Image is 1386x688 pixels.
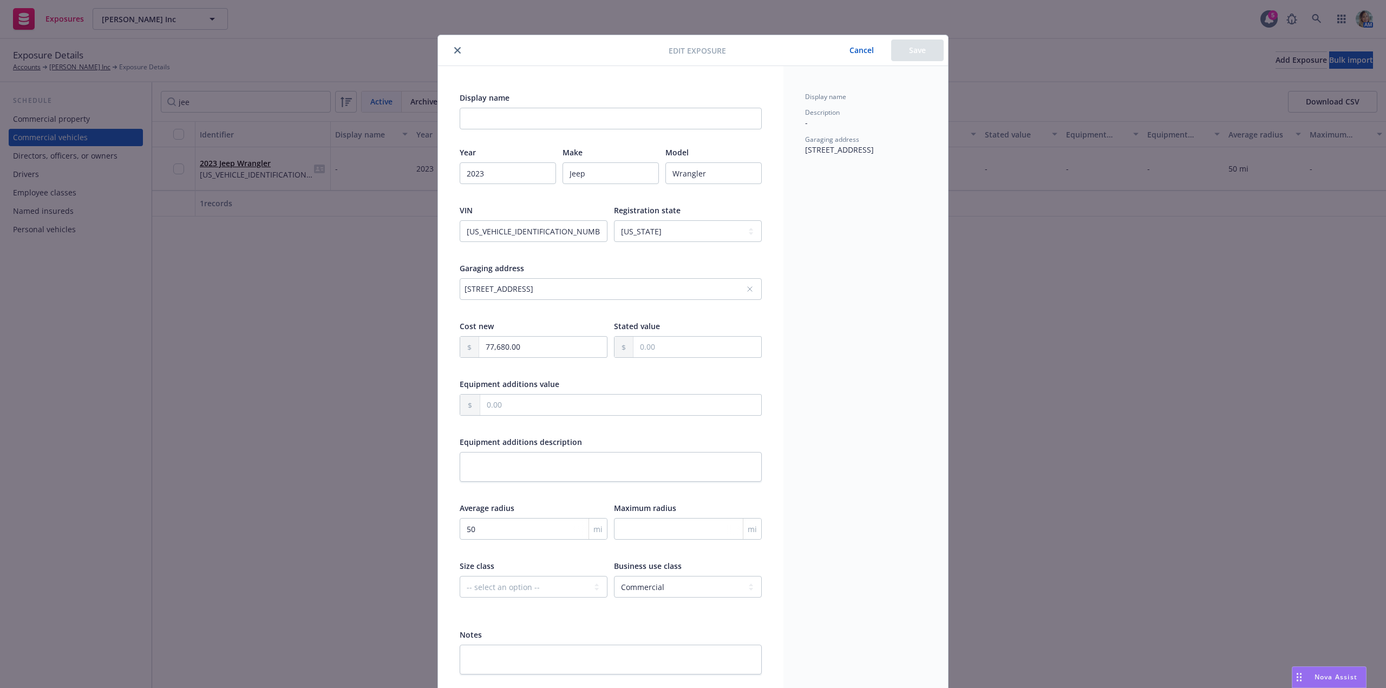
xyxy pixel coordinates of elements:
span: Nova Assist [1315,672,1357,682]
span: Edit exposure [669,45,726,56]
span: Garaging address [805,135,859,144]
span: Display name [460,93,509,103]
span: Make [563,147,583,158]
button: Nova Assist [1292,666,1367,688]
span: Description [805,108,840,117]
span: Year [460,147,476,158]
span: Garaging address [460,263,524,273]
button: [STREET_ADDRESS] [460,278,762,300]
div: [STREET_ADDRESS] [465,283,746,294]
span: Business use class [614,561,682,571]
span: [STREET_ADDRESS] [805,145,874,155]
span: Equipment additions value [460,379,559,389]
input: 0.00 [633,337,761,357]
span: Display name [805,92,846,101]
span: Model [665,147,689,158]
input: 0.00 [479,337,607,357]
span: Equipment additions description [460,437,582,447]
span: Maximum radius [614,503,676,513]
span: Stated value [614,321,660,331]
span: Average radius [460,503,514,513]
input: 0.00 [480,395,761,415]
span: Size class [460,561,494,571]
span: Cost new [460,321,494,331]
button: close [451,44,464,57]
button: Cancel [832,40,891,61]
span: VIN [460,205,473,215]
div: Drag to move [1292,667,1306,687]
span: - [805,117,808,128]
span: mi [593,523,603,535]
span: Registration state [614,205,681,215]
span: Notes [460,630,482,640]
span: mi [748,523,757,535]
